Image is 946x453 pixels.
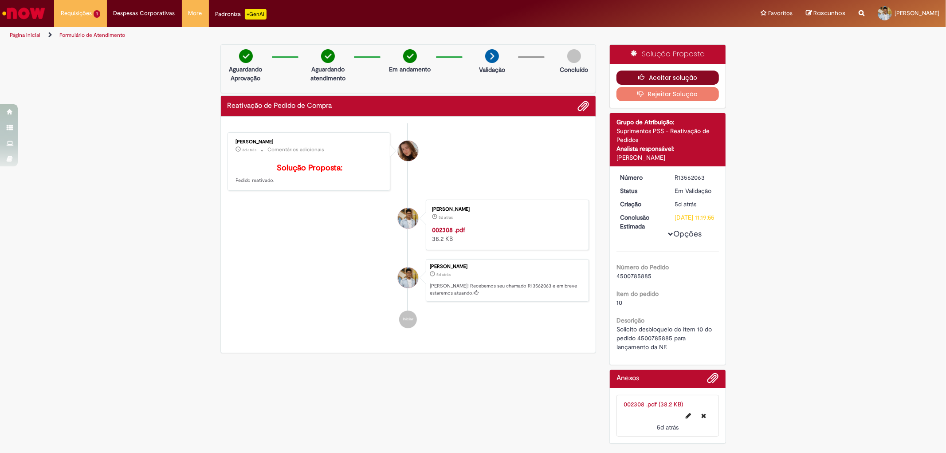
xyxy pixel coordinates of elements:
[430,264,584,269] div: [PERSON_NAME]
[657,423,679,431] time: 24/09/2025 10:19:39
[94,10,100,18] span: 1
[675,200,696,208] time: 24/09/2025 10:19:52
[613,213,668,231] dt: Conclusão Estimada
[228,102,332,110] h2: Reativação de Pedido de Compra Histórico de tíquete
[616,144,719,153] div: Analista responsável:
[277,163,342,173] b: Solução Proposta:
[245,9,267,20] p: +GenAi
[59,32,125,39] a: Formulário de Atendimento
[243,147,257,153] time: 26/09/2025 15:40:27
[398,268,418,288] div: Erick Dias
[485,49,499,63] img: arrow-next.png
[657,423,679,431] span: 5d atrás
[7,27,624,43] ul: Trilhas de página
[675,186,716,195] div: Em Validação
[432,207,580,212] div: [PERSON_NAME]
[895,9,939,17] span: [PERSON_NAME]
[436,272,451,277] time: 24/09/2025 10:19:52
[398,141,418,161] div: Gabriela Marchetti Ribessi
[228,123,589,337] ul: Histórico de tíquete
[236,164,384,184] p: Pedido reativado.
[681,409,697,423] button: Editar nome de arquivo 002308 .pdf
[436,272,451,277] span: 5d atrás
[236,139,384,145] div: [PERSON_NAME]
[616,71,719,85] button: Aceitar solução
[813,9,845,17] span: Rascunhos
[61,9,92,18] span: Requisições
[613,173,668,182] dt: Número
[616,263,669,271] b: Número do Pedido
[114,9,175,18] span: Despesas Corporativas
[613,186,668,195] dt: Status
[188,9,202,18] span: More
[268,146,325,154] small: Comentários adicionais
[403,49,417,63] img: check-circle-green.png
[430,283,584,296] p: [PERSON_NAME]! Recebemos seu chamado R13562063 e em breve estaremos atuando.
[616,374,639,382] h2: Anexos
[768,9,793,18] span: Favoritos
[616,118,719,126] div: Grupo de Atribuição:
[10,32,40,39] a: Página inicial
[616,290,659,298] b: Item do pedido
[675,173,716,182] div: R13562063
[560,65,588,74] p: Concluído
[707,372,719,388] button: Adicionar anexos
[616,126,719,144] div: Suprimentos PSS - Reativação de Pedidos
[624,400,683,408] a: 002308 .pdf (38.2 KB)
[675,200,696,208] span: 5d atrás
[616,153,719,162] div: [PERSON_NAME]
[696,409,712,423] button: Excluir 002308 .pdf
[398,208,418,228] div: Erick Dias
[577,100,589,112] button: Adicionar anexos
[239,49,253,63] img: check-circle-green.png
[439,215,453,220] time: 24/09/2025 10:19:39
[616,325,714,351] span: Solicito desbloqueio do item 10 do pedido 4500785885 para lançamento da NF.
[306,65,349,83] p: Aguardando atendimento
[806,9,845,18] a: Rascunhos
[389,65,431,74] p: Em andamento
[616,87,719,101] button: Rejeitar Solução
[439,215,453,220] span: 5d atrás
[675,213,716,222] div: [DATE] 11:19:55
[479,65,505,74] p: Validação
[675,200,716,209] div: 24/09/2025 10:19:52
[228,259,589,302] li: Erick Dias
[432,226,465,234] a: 002308 .pdf
[613,200,668,209] dt: Criação
[616,299,622,307] span: 10
[616,272,652,280] span: 4500785885
[243,147,257,153] span: 3d atrás
[224,65,267,83] p: Aguardando Aprovação
[610,45,726,64] div: Solução Proposta
[616,316,644,324] b: Descrição
[567,49,581,63] img: img-circle-grey.png
[216,9,267,20] div: Padroniza
[432,225,580,243] div: 38.2 KB
[1,4,47,22] img: ServiceNow
[321,49,335,63] img: check-circle-green.png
